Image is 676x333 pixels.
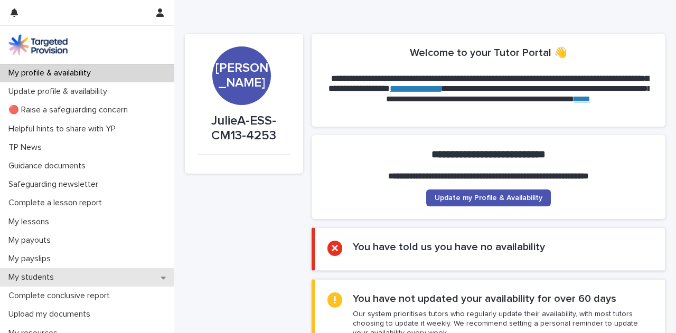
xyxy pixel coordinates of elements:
[353,292,616,305] h2: You have not updated your availability for over 60 days
[435,194,542,202] span: Update my Profile & Availability
[4,142,50,153] p: TP News
[4,87,116,97] p: Update profile & availability
[198,113,290,144] p: JulieA-ESS-CM13-4253
[4,272,62,282] p: My students
[212,2,271,91] div: [PERSON_NAME]
[4,291,118,301] p: Complete conclusive report
[4,235,59,245] p: My payouts
[4,217,58,227] p: My lessons
[4,309,99,319] p: Upload my documents
[4,161,94,171] p: Guidance documents
[4,124,124,134] p: Helpful hints to share with YP
[353,241,545,253] h2: You have told us you have no availability
[410,46,567,59] h2: Welcome to your Tutor Portal 👋
[8,34,68,55] img: M5nRWzHhSzIhMunXDL62
[426,189,551,206] a: Update my Profile & Availability
[4,179,107,189] p: Safeguarding newsletter
[4,68,99,78] p: My profile & availability
[4,198,110,208] p: Complete a lesson report
[4,105,136,115] p: 🔴 Raise a safeguarding concern
[4,254,59,264] p: My payslips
